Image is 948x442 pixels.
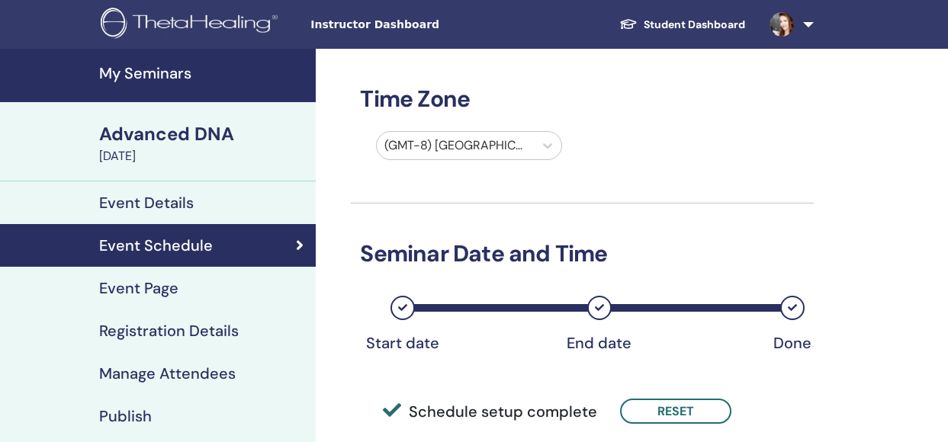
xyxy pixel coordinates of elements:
div: Done [754,334,831,352]
div: Advanced DNA [99,121,307,147]
h4: Event Page [99,279,178,297]
div: [DATE] [99,147,307,165]
h4: Registration Details [99,322,239,340]
h4: Event Details [99,194,194,212]
h4: My Seminars [99,64,307,82]
a: Student Dashboard [607,11,757,39]
h4: Manage Attendees [99,364,236,383]
a: Advanced DNA[DATE] [90,121,316,165]
span: Instructor Dashboard [310,17,539,33]
img: default.jpg [770,12,794,37]
div: Start date [365,334,441,352]
button: Reset [620,399,731,424]
div: End date [561,334,638,352]
h4: Publish [99,407,152,425]
span: Schedule setup complete [383,400,597,423]
h3: Time Zone [351,85,814,113]
img: logo.png [101,8,283,42]
h3: Seminar Date and Time [351,240,814,267]
h4: Event Schedule [99,236,213,255]
img: graduation-cap-white.svg [619,18,638,30]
